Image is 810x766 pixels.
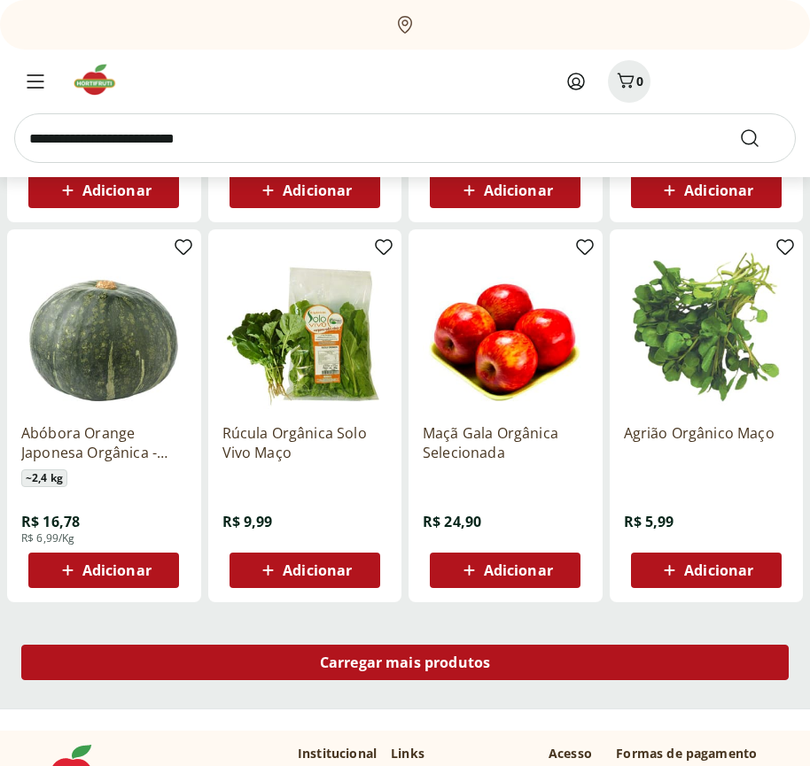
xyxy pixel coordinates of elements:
img: Maçã Gala Orgânica Selecionada [423,244,588,409]
button: Carrinho [608,60,650,103]
a: Maçã Gala Orgânica Selecionada [423,423,588,462]
img: Agrião Orgânico Maço [624,244,790,409]
p: Formas de pagamento [616,745,775,762]
p: Institucional [298,745,377,762]
img: Hortifruti [71,62,130,97]
span: Adicionar [484,563,553,577]
span: R$ 24,90 [423,512,481,531]
span: 0 [636,73,643,89]
span: Adicionar [283,183,352,197]
a: Abóbora Orange Japonesa Orgânica - Bandeja [21,423,187,462]
a: Rúcula Orgânica Solo Vivo Maço [222,423,388,462]
button: Adicionar [230,173,380,208]
span: ~ 2,4 kg [21,469,67,487]
img: Abóbora Orange Japonesa Orgânica - Bandeja [21,244,187,409]
a: Agrião Orgânico Maço [624,423,790,462]
span: Adicionar [82,183,152,197]
span: R$ 6,99/Kg [21,531,75,545]
button: Adicionar [430,173,580,208]
p: Acesso [549,745,592,762]
span: Adicionar [484,183,553,197]
span: Carregar mais produtos [320,655,491,669]
button: Adicionar [631,173,782,208]
span: R$ 9,99 [222,512,273,531]
span: R$ 5,99 [624,512,674,531]
span: R$ 16,78 [21,512,80,531]
span: Adicionar [283,563,352,577]
button: Adicionar [230,553,380,588]
button: Submit Search [739,128,782,149]
button: Adicionar [28,553,179,588]
span: Adicionar [82,563,152,577]
a: Carregar mais produtos [21,645,789,687]
span: Adicionar [684,183,753,197]
button: Adicionar [631,553,782,588]
button: Adicionar [430,553,580,588]
img: Rúcula Orgânica Solo Vivo Maço [222,244,388,409]
button: Adicionar [28,173,179,208]
button: Menu [14,60,57,103]
input: search [14,113,796,163]
span: Adicionar [684,563,753,577]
